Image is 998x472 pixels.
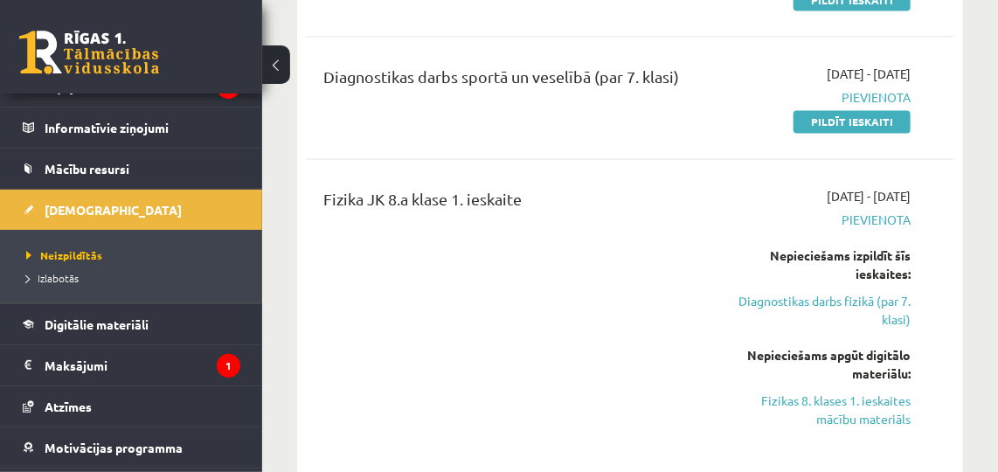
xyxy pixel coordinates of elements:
[732,293,911,330] a: Diagnostikas darbs fizikā (par 7. klasi)
[45,316,149,332] span: Digitālie materiāli
[23,386,240,427] a: Atzīmes
[45,399,92,414] span: Atzīmes
[732,392,911,429] a: Fizikas 8. klases 1. ieskaites mācību materiāls
[23,427,240,468] a: Motivācijas programma
[19,31,159,74] a: Rīgas 1. Tālmācības vidusskola
[45,345,240,385] legend: Maksājumi
[732,347,911,384] div: Nepieciešams apgūt digitālo materiālu:
[827,66,911,84] span: [DATE] - [DATE]
[827,188,911,206] span: [DATE] - [DATE]
[45,161,129,177] span: Mācību resursi
[217,354,240,378] i: 1
[323,66,706,98] div: Diagnostikas darbs sportā un veselībā (par 7. klasi)
[23,108,240,148] a: Informatīvie ziņojumi
[732,247,911,284] div: Nepieciešams izpildīt šīs ieskaites:
[45,202,182,218] span: [DEMOGRAPHIC_DATA]
[23,304,240,344] a: Digitālie materiāli
[45,440,183,455] span: Motivācijas programma
[323,188,706,220] div: Fizika JK 8.a klase 1. ieskaite
[23,190,240,230] a: [DEMOGRAPHIC_DATA]
[26,271,79,285] span: Izlabotās
[732,212,911,230] span: Pievienota
[26,247,245,263] a: Neizpildītās
[794,111,911,134] a: Pildīt ieskaiti
[23,345,240,385] a: Maksājumi1
[26,270,245,286] a: Izlabotās
[732,89,911,108] span: Pievienota
[23,149,240,189] a: Mācību resursi
[45,108,240,148] legend: Informatīvie ziņojumi
[26,248,102,262] span: Neizpildītās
